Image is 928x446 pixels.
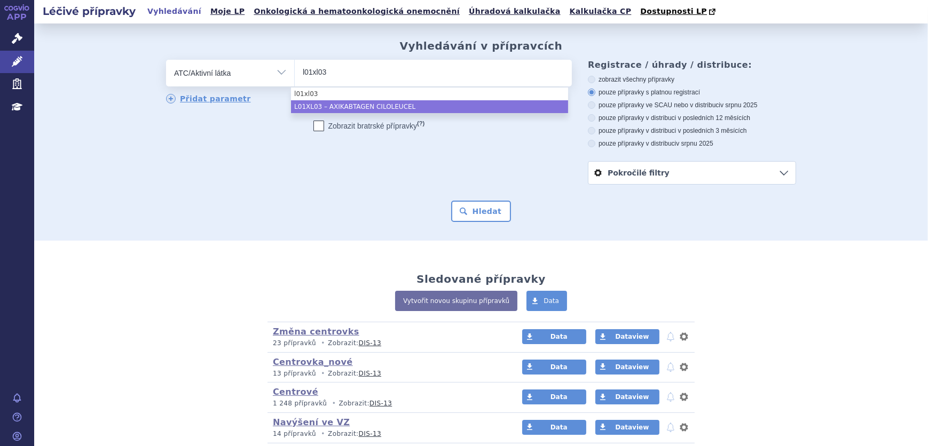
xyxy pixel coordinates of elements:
a: Centrové [273,387,318,397]
label: pouze přípravky v distribuci [588,139,796,148]
p: Zobrazit: [273,399,502,408]
span: v srpnu 2025 [720,101,757,109]
button: nastavení [679,361,689,373]
span: Data [550,393,568,401]
a: Dataview [595,329,659,344]
h2: Léčivé přípravky [34,4,144,19]
label: pouze přípravky v distribuci v posledních 12 měsících [588,114,796,122]
h2: Sledované přípravky [416,273,546,285]
a: DIS-13 [359,370,381,377]
a: Onkologická a hematoonkologická onemocnění [250,4,463,19]
span: Dataview [615,393,649,401]
button: nastavení [679,391,689,403]
button: nastavení [679,421,689,434]
a: Dataview [595,389,659,404]
span: Dataview [615,333,649,340]
a: Dostupnosti LP [637,4,721,19]
a: Pokročilé filtry [588,162,796,184]
span: 14 přípravků [273,430,316,437]
label: pouze přípravky ve SCAU nebo v distribuci [588,101,796,109]
a: Úhradová kalkulačka [466,4,564,19]
a: Data [526,291,567,311]
li: l01xl03 [291,87,568,100]
span: Data [550,333,568,340]
span: 13 přípravků [273,370,316,377]
span: Dostupnosti LP [640,7,707,15]
abbr: (?) [417,120,424,127]
a: Data [522,420,586,435]
label: pouze přípravky v distribuci v posledních 3 měsících [588,126,796,135]
span: v srpnu 2025 [676,140,713,147]
p: Zobrazit: [273,339,502,348]
span: 23 přípravků [273,339,316,347]
span: Dataview [615,363,649,371]
span: Dataview [615,424,649,431]
button: notifikace [665,361,676,373]
a: Dataview [595,420,659,435]
span: Data [550,424,568,431]
a: Moje LP [207,4,248,19]
a: Data [522,360,586,375]
li: L01XL03 – AXIKABTAGEN CILOLEUCEL [291,100,568,113]
button: nastavení [679,330,689,343]
a: Vytvořit novou skupinu přípravků [395,291,517,311]
button: Hledat [451,201,512,222]
a: Navýšení ve VZ [273,417,350,427]
a: DIS-13 [359,430,381,437]
i: • [318,429,328,439]
i: • [329,399,339,408]
a: DIS-13 [359,339,381,347]
a: Data [522,329,586,344]
a: Kalkulačka CP [567,4,635,19]
span: Data [544,297,559,305]
label: zobrazit všechny přípravky [588,75,796,84]
a: Přidat parametr [166,94,251,103]
a: Data [522,389,586,404]
a: Centrovka_nové [273,357,353,367]
a: DIS-13 [369,400,392,407]
i: • [318,339,328,348]
h3: Registrace / úhrady / distribuce: [588,60,796,70]
span: Data [550,363,568,371]
a: Změna centrovks [273,326,359,337]
p: Zobrazit: [273,369,502,378]
a: Dataview [595,360,659,375]
button: notifikace [665,391,676,403]
label: pouze přípravky s platnou registrací [588,88,796,97]
span: 1 248 přípravků [273,400,327,407]
a: Vyhledávání [144,4,205,19]
p: Zobrazit: [273,429,502,439]
button: notifikace [665,330,676,343]
h2: Vyhledávání v přípravcích [400,39,563,52]
button: notifikace [665,421,676,434]
i: • [318,369,328,378]
label: Zobrazit bratrské přípravky [313,121,425,131]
